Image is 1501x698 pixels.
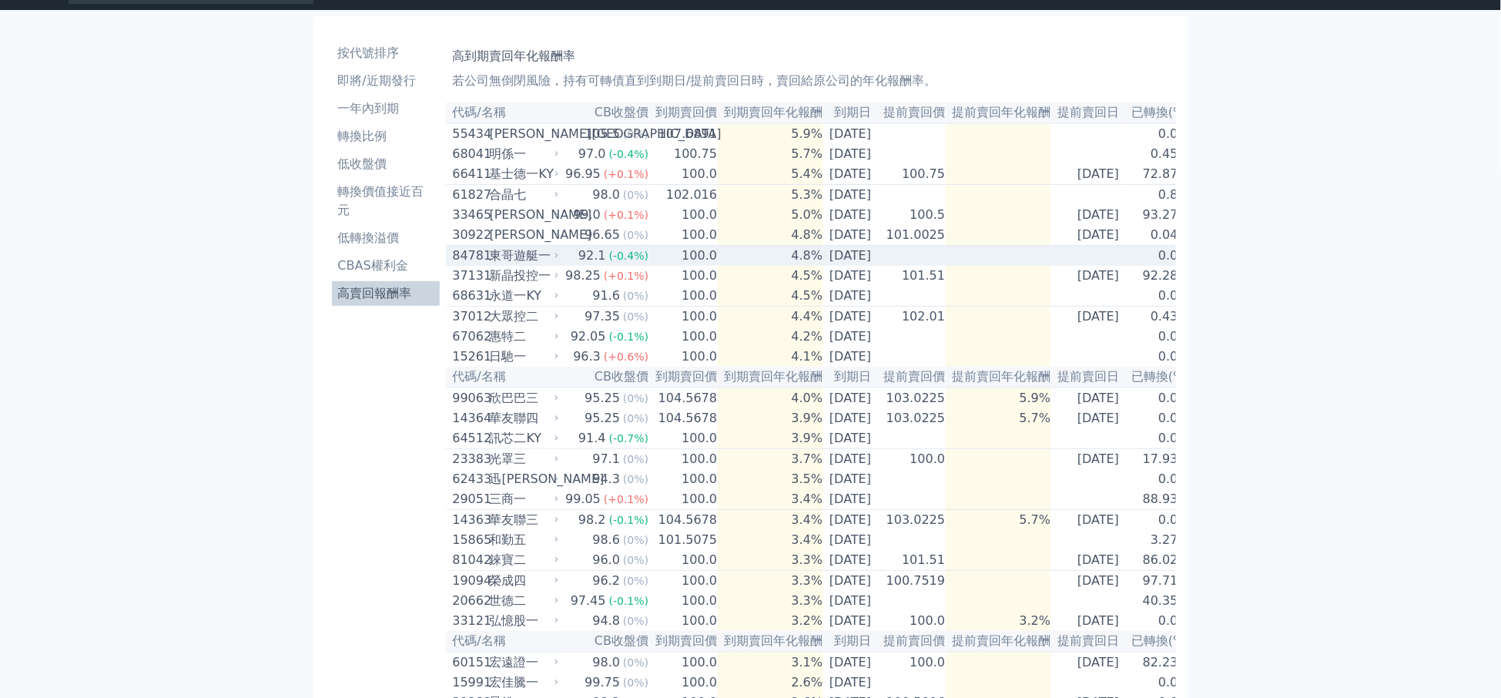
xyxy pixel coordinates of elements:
td: 3.2% [718,611,823,631]
div: 19094 [452,572,485,590]
a: 即將/近期發行 [332,69,441,93]
td: 72.87% [1125,164,1191,185]
div: 96.2 [590,572,624,590]
div: 55434 [452,125,485,143]
td: 5.7% [946,408,1051,428]
td: 0.0% [1125,428,1191,449]
th: 提前賣回年化報酬 [946,631,1051,652]
th: CB收盤價 [561,367,649,388]
div: 94.8 [590,612,624,630]
th: 已轉換(%) [1125,367,1191,388]
td: 40.35% [1125,591,1191,611]
th: 提前賣回價 [877,102,946,123]
td: 100.0 [877,611,946,631]
td: 103.0225 [877,408,946,428]
div: 東哥遊艇一 [489,247,555,265]
td: [DATE] [823,469,877,489]
td: 97.71% [1125,571,1191,592]
td: 3.7% [718,449,823,470]
td: 4.2% [718,327,823,347]
div: 宏佳騰一 [489,673,555,692]
div: 明係一 [489,145,555,163]
td: 0.04% [1125,225,1191,246]
span: (+0.1%) [604,493,648,505]
div: 基士德一KY [489,165,555,183]
th: 代碼/名稱 [446,631,561,652]
td: 0.0% [1125,327,1191,347]
td: 100.0 [649,591,718,611]
th: 到期賣回年化報酬 [718,102,823,123]
td: 4.5% [718,286,823,307]
td: 100.0 [649,347,718,367]
td: 93.27% [1125,205,1191,225]
div: 榮成四 [489,572,555,590]
td: [DATE] [823,449,877,470]
th: 到期賣回價 [649,631,718,652]
div: 15865 [452,531,485,549]
td: 3.5% [718,469,823,489]
div: 宏遠證一 [489,653,555,672]
td: 100.0 [649,286,718,307]
div: 105.5 [581,125,623,143]
th: 提前賣回年化報酬 [946,102,1051,123]
td: [DATE] [1051,205,1125,225]
p: 若公司無倒閉風險，持有可轉債直到到期日/提前賣回日時，賣回給原公司的年化報酬率。 [452,72,1169,90]
td: 100.0 [877,652,946,673]
td: 3.9% [718,428,823,449]
div: 20662 [452,592,485,610]
span: (-0.4%) [609,250,649,262]
div: 96.95 [562,165,604,183]
th: 到期賣回年化報酬 [718,631,823,652]
td: [DATE] [823,185,877,206]
th: CB收盤價 [561,102,649,123]
span: (+0.1%) [604,168,648,180]
td: [DATE] [1051,449,1125,470]
span: (0%) [623,575,648,587]
div: 66411 [452,165,485,183]
td: 104.5678 [649,388,718,408]
a: 按代號排序 [332,41,441,65]
td: 100.0 [649,246,718,267]
td: 4.8% [718,246,823,267]
td: 100.7519 [877,571,946,592]
td: [DATE] [823,144,877,164]
div: 光罩三 [489,450,555,468]
td: 101.5075 [649,530,718,550]
td: 104.5678 [649,510,718,531]
div: 錸寶二 [489,551,555,569]
td: 3.4% [718,510,823,531]
span: (+0.6%) [604,351,648,363]
div: 三商一 [489,490,555,508]
span: (-0.1%) [609,514,649,526]
div: 30922 [452,226,485,244]
div: 97.45 [568,592,609,610]
div: 95.25 [581,409,623,428]
td: 4.5% [718,266,823,286]
div: 92.1 [575,247,609,265]
th: 到期日 [823,631,877,652]
td: 4.1% [718,347,823,367]
td: [DATE] [823,246,877,267]
div: 99.75 [581,673,623,692]
td: 100.0 [649,571,718,592]
td: [DATE] [823,388,877,408]
td: 100.75 [877,164,946,185]
td: 103.0225 [877,388,946,408]
div: 98.6 [590,531,624,549]
td: [DATE] [823,591,877,611]
td: 3.3% [718,591,823,611]
div: 62433 [452,470,485,488]
span: (0%) [623,615,648,627]
div: 14363 [452,511,485,529]
a: 轉換價值接近百元 [332,180,441,223]
th: 已轉換(%) [1125,102,1191,123]
td: [DATE] [823,428,877,449]
div: 37012 [452,307,485,326]
td: [DATE] [823,164,877,185]
span: (0%) [623,189,648,201]
th: 提前賣回日 [1051,367,1125,388]
td: 100.0 [649,449,718,470]
a: 高賣回報酬率 [332,281,441,306]
td: [DATE] [823,652,877,673]
td: [DATE] [823,205,877,225]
